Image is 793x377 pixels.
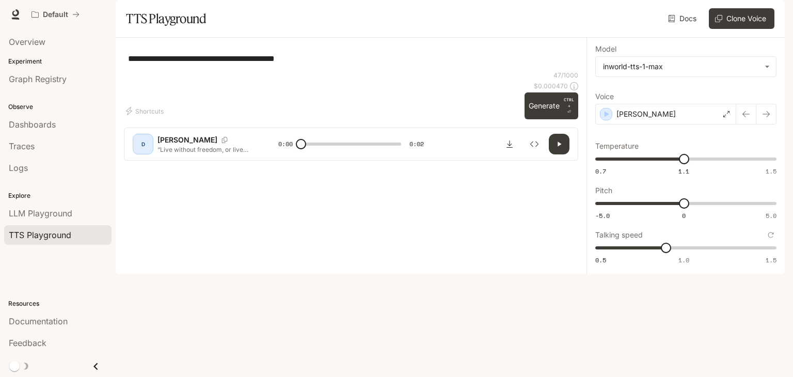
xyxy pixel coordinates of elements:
h1: TTS Playground [126,8,206,29]
p: “Live without freedom, or live without safety?” [157,145,253,154]
button: GenerateCTRL +⏎ [525,92,578,119]
span: 0 [682,211,686,220]
p: [PERSON_NAME] [157,135,217,145]
div: inworld-tts-1-max [603,61,759,72]
span: 5.0 [766,211,776,220]
span: 1.1 [678,167,689,176]
button: Shortcuts [124,103,168,119]
span: 1.5 [766,167,776,176]
button: Reset to default [765,229,776,241]
p: [PERSON_NAME] [616,109,676,119]
div: inworld-tts-1-max [596,57,776,76]
p: 47 / 1000 [553,71,578,80]
button: Inspect [524,134,545,154]
p: Default [43,10,68,19]
button: All workspaces [27,4,84,25]
button: Download audio [499,134,520,154]
span: 0:02 [409,139,424,149]
button: Copy Voice ID [217,137,232,143]
button: Clone Voice [709,8,774,29]
div: D [135,136,151,152]
span: 0.7 [595,167,606,176]
span: 1.0 [678,256,689,264]
a: Docs [666,8,701,29]
p: Model [595,45,616,53]
p: Temperature [595,143,639,150]
p: Pitch [595,187,612,194]
span: 0.5 [595,256,606,264]
span: 0:00 [278,139,293,149]
p: $ 0.000470 [534,82,568,90]
span: 1.5 [766,256,776,264]
p: Voice [595,93,614,100]
p: CTRL + [564,97,574,109]
p: Talking speed [595,231,643,239]
span: -5.0 [595,211,610,220]
p: ⏎ [564,97,574,115]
